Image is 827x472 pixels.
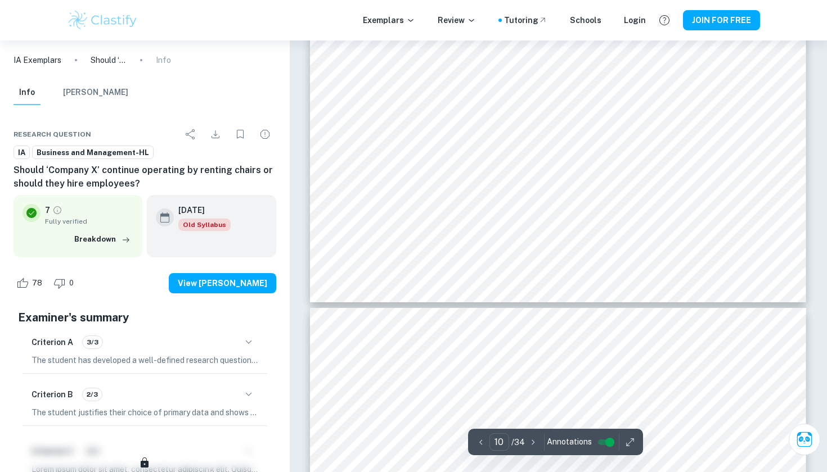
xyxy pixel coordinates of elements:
[91,54,127,66] p: Should ‘Company X’ continue operating by renting chairs or should they hire employees?
[204,123,227,146] div: Download
[32,388,73,401] h6: Criterion B
[67,9,138,31] img: Clastify logo
[624,14,646,26] a: Login
[33,147,153,158] span: Business and Management-HL
[789,424,820,455] button: Ask Clai
[14,164,276,190] h6: Should ‘Company X’ continue operating by renting chairs or should they hire employees?
[45,216,133,226] span: Fully verified
[655,11,674,30] button: Help and Feedback
[14,129,91,139] span: Research question
[363,14,415,26] p: Exemplars
[14,274,48,292] div: Like
[18,309,272,326] h5: Examiner's summary
[504,14,547,26] a: Tutoring
[51,274,80,292] div: Dislike
[179,123,202,146] div: Share
[178,204,222,216] h6: [DATE]
[547,436,592,448] span: Annotations
[63,80,128,105] button: [PERSON_NAME]
[32,336,73,348] h6: Criterion A
[83,389,102,400] span: 2/3
[14,147,29,158] span: IA
[32,354,258,366] p: The student has developed a well-defined research question that includes the scope, issue and bus...
[169,273,276,293] button: View [PERSON_NAME]
[32,406,258,419] p: The student justifies their choice of primary data and shows how it will aid in answering the res...
[52,205,62,215] a: Grade fully verified
[178,219,231,231] span: Old Syllabus
[511,436,525,448] p: / 34
[570,14,601,26] a: Schools
[683,10,760,30] button: JOIN FOR FREE
[83,337,102,347] span: 3/3
[438,14,476,26] p: Review
[14,146,30,160] a: IA
[229,123,251,146] div: Bookmark
[14,80,41,105] button: Info
[14,54,61,66] a: IA Exemplars
[32,146,154,160] a: Business and Management-HL
[254,123,276,146] div: Report issue
[26,278,48,289] span: 78
[71,231,133,248] button: Breakdown
[45,204,50,216] p: 7
[178,219,231,231] div: Starting from the May 2024 session, the Business IA requirements have changed. It's OK to refer t...
[63,278,80,289] span: 0
[156,54,171,66] p: Info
